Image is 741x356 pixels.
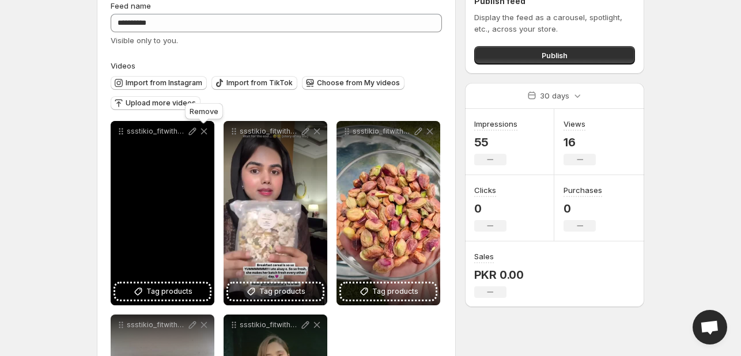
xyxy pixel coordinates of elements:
[126,99,196,108] span: Upload more videos
[240,320,300,330] p: ssstikio_fitwithammara_1754659831524
[259,286,305,297] span: Tag products
[474,184,496,196] h3: Clicks
[115,283,210,300] button: Tag products
[111,1,151,10] span: Feed name
[111,121,214,305] div: ssstikio_fitwithammara_1754659925012Tag products
[564,202,602,215] p: 0
[474,202,506,215] p: 0
[540,90,569,101] p: 30 days
[337,121,440,305] div: ssstikio_fitwithammara_1754660076640Tag products
[127,127,187,136] p: ssstikio_fitwithammara_1754659925012
[474,135,517,149] p: 55
[372,286,418,297] span: Tag products
[474,118,517,130] h3: Impressions
[564,184,602,196] h3: Purchases
[353,127,413,136] p: ssstikio_fitwithammara_1754660076640
[564,135,596,149] p: 16
[474,12,635,35] p: Display the feed as a carousel, spotlight, etc., across your store.
[111,36,178,45] span: Visible only to you.
[211,76,297,90] button: Import from TikTok
[240,127,300,136] p: ssstikio_fitwithammara_1754660109667
[146,286,192,297] span: Tag products
[224,121,327,305] div: ssstikio_fitwithammara_1754660109667Tag products
[228,283,323,300] button: Tag products
[542,50,568,61] span: Publish
[474,46,635,65] button: Publish
[111,76,207,90] button: Import from Instagram
[126,78,202,88] span: Import from Instagram
[317,78,400,88] span: Choose from My videos
[111,61,135,70] span: Videos
[474,251,494,262] h3: Sales
[302,76,404,90] button: Choose from My videos
[564,118,585,130] h3: Views
[474,268,524,282] p: PKR 0.00
[127,320,187,330] p: ssstikio_fitwithammara_1754659962711
[341,283,436,300] button: Tag products
[111,96,201,110] button: Upload more videos
[693,310,727,344] a: Open chat
[226,78,293,88] span: Import from TikTok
